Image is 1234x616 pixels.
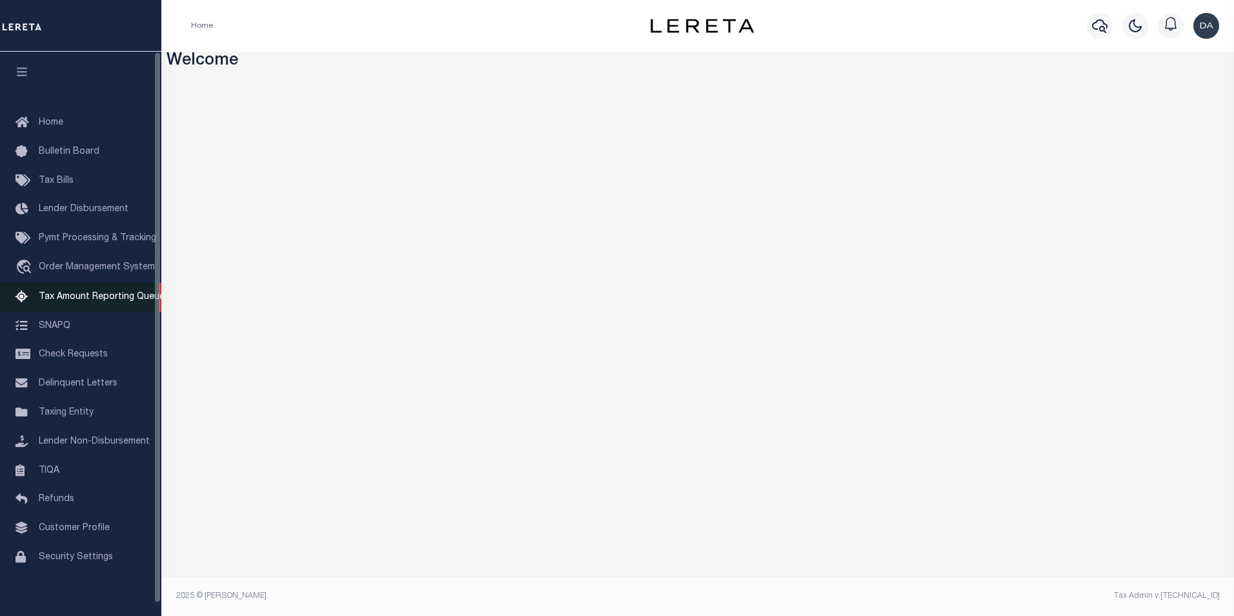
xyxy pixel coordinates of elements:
span: Delinquent Letters [39,379,117,388]
h3: Welcome [167,52,1229,72]
div: 2025 © [PERSON_NAME]. [167,590,698,602]
span: Home [39,118,63,127]
span: Pymt Processing & Tracking [39,234,156,243]
span: Tax Bills [39,176,74,185]
span: Order Management System [39,263,155,272]
span: Tax Amount Reporting Queue [39,293,165,302]
span: Lender Disbursement [39,205,128,214]
span: TIQA [39,466,59,475]
span: Check Requests [39,350,108,359]
span: Bulletin Board [39,147,99,156]
span: Refunds [39,495,74,504]
i: travel_explore [15,260,36,276]
img: logo-dark.svg [651,19,754,33]
img: svg+xml;base64,PHN2ZyB4bWxucz0iaHR0cDovL3d3dy53My5vcmcvMjAwMC9zdmciIHBvaW50ZXItZXZlbnRzPSJub25lIi... [1193,13,1219,39]
span: Security Settings [39,553,113,562]
li: Home [191,20,213,32]
span: SNAPQ [39,321,70,330]
span: Customer Profile [39,524,110,533]
span: Taxing Entity [39,408,94,417]
span: Lender Non-Disbursement [39,437,150,446]
div: Tax Admin v.[TECHNICAL_ID] [707,590,1220,602]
